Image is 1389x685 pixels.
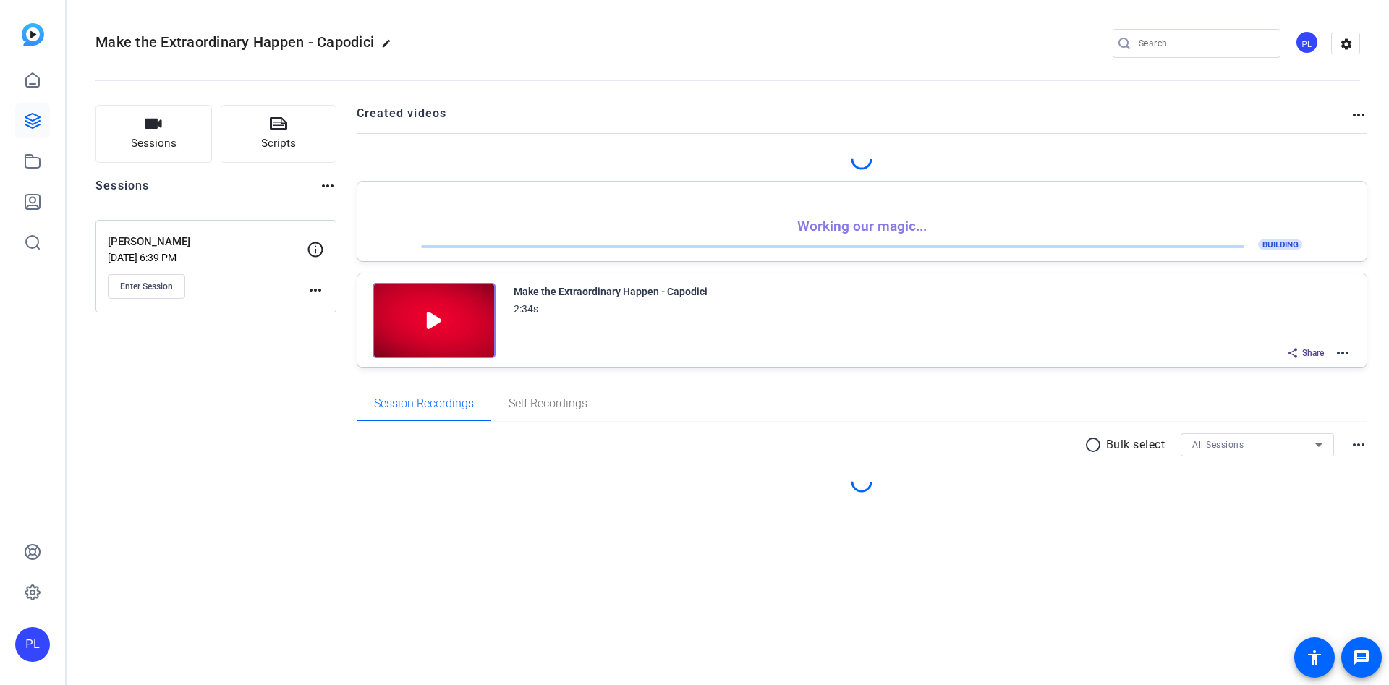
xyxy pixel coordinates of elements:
span: Scripts [261,135,296,152]
div: 2:34s [514,300,538,318]
button: Sessions [95,105,212,163]
mat-icon: accessibility [1306,649,1323,666]
span: Self Recordings [509,398,587,409]
ngx-avatar: Pattijo Lambert [1295,30,1320,56]
button: Scripts [221,105,337,163]
p: Working our magic... [797,218,927,234]
span: Share [1302,347,1324,359]
mat-icon: settings [1332,33,1361,55]
span: Session Recordings [374,398,474,409]
button: Enter Session [108,274,185,299]
p: [PERSON_NAME] [108,234,307,250]
span: All Sessions [1192,440,1244,450]
mat-icon: message [1353,649,1370,666]
input: Search [1139,35,1269,52]
span: Sessions [131,135,177,152]
span: BUILDING [1258,239,1303,250]
img: blue-gradient.svg [22,23,44,46]
mat-icon: more_horiz [1350,106,1367,124]
div: PL [15,627,50,662]
mat-icon: edit [381,38,399,56]
mat-icon: more_horiz [1350,436,1367,454]
mat-icon: more_horiz [1334,344,1351,362]
h2: Sessions [95,177,150,205]
mat-icon: radio_button_unchecked [1084,436,1106,454]
p: Bulk select [1106,436,1165,454]
h2: Created videos [357,105,1351,133]
mat-icon: more_horiz [319,177,336,195]
img: Creator Project Thumbnail [373,283,496,358]
span: Enter Session [120,281,173,292]
span: Make the Extraordinary Happen - Capodici [95,33,374,51]
div: PL [1295,30,1319,54]
mat-icon: more_horiz [307,281,324,299]
p: [DATE] 6:39 PM [108,252,307,263]
div: Make the Extraordinary Happen - Capodici [514,283,708,300]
